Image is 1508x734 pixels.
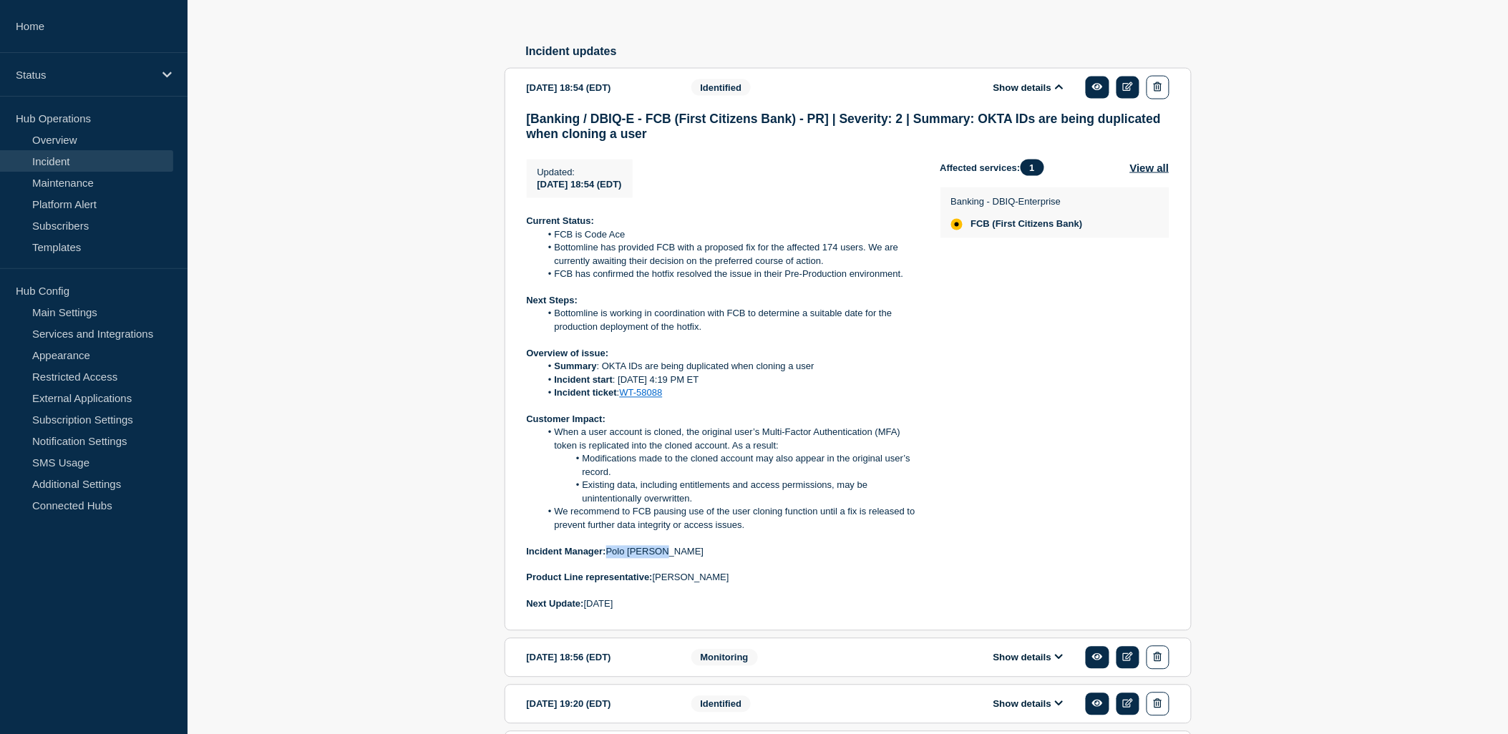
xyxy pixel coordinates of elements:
span: Identified [691,696,751,713]
button: Show details [989,698,1068,710]
h3: [Banking / DBIQ-E - FCB (First Citizens Bank) - PR] | Severity: 2 | Summary: OKTA IDs are being d... [527,112,1169,142]
li: : [DATE] 4:19 PM ET [540,374,918,387]
li: Existing data, including entitlements and access permissions, may be unintentionally overwritten. [540,479,918,506]
li: Modifications made to the cloned account may also appear in the original user’s record. [540,453,918,479]
strong: Overview of issue: [527,348,609,359]
span: Monitoring [691,650,758,666]
li: Bottomline has provided FCB with a proposed fix for the affected 174 users. We are currently awai... [540,242,918,268]
li: : [540,387,918,400]
li: FCB has confirmed the hotfix resolved the issue in their Pre-Production environment. [540,268,918,281]
span: Identified [691,79,751,96]
strong: Current Status: [527,216,595,227]
p: Polo [PERSON_NAME] [527,546,918,559]
strong: Next Update: [527,599,584,610]
li: Bottomline is working in coordination with FCB to determine a suitable date for the production de... [540,308,918,334]
span: [DATE] 18:54 (EDT) [537,180,622,190]
button: Show details [989,652,1068,664]
strong: Incident ticket [555,388,617,398]
p: Status [16,69,153,81]
p: [PERSON_NAME] [527,572,918,584]
li: We recommend to FCB pausing use of the user cloning function until a fix is released to prevent f... [540,506,918,532]
button: View all [1130,160,1169,176]
p: Banking - DBIQ-Enterprise [951,197,1083,207]
button: Show details [989,82,1068,94]
p: Updated : [537,167,622,178]
div: [DATE] 18:54 (EDT) [527,76,670,99]
span: 1 [1021,160,1044,176]
h2: Incident updates [526,45,1192,58]
span: Affected services: [940,160,1051,176]
div: [DATE] 19:20 (EDT) [527,693,670,716]
li: When a user account is cloned, the original user’s Multi-Factor Authentication (MFA) token is rep... [540,426,918,453]
span: FCB (First Citizens Bank) [971,219,1083,230]
strong: Summary [555,361,597,372]
p: [DATE] [527,598,918,611]
div: [DATE] 18:56 (EDT) [527,646,670,670]
strong: Incident start [555,375,613,386]
a: WT-58088 [620,388,663,398]
strong: Product Line representative: [527,572,653,583]
div: affected [951,219,963,230]
li: : OKTA IDs are being duplicated when cloning a user [540,361,918,373]
strong: Customer Impact: [527,414,606,425]
li: FCB is Code Ace [540,229,918,242]
strong: Next Steps: [527,295,578,306]
strong: Incident Manager: [527,547,606,557]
